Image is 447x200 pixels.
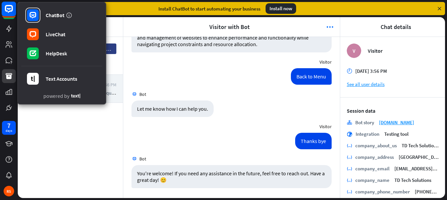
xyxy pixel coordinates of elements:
[355,142,397,149] div: company_about_us
[355,177,389,183] div: company_name
[139,91,146,97] span: Bot
[131,100,214,117] div: Let me know how I can help you.
[368,47,438,54] div: Visitor
[340,17,445,37] header: Chat details
[355,165,389,172] div: company_email
[347,189,352,194] i: variable
[347,178,352,183] i: variable
[356,131,379,137] div: Integration
[347,81,438,87] a: See all user details
[137,170,326,183] p: You're welcome! If you need any assistance in the future, feel free to reach out. Have a great da...
[319,59,332,65] span: Visitor
[347,166,352,171] i: variable
[2,121,16,135] a: 7 days
[158,6,260,12] div: Install ChatBot to start automating your business
[295,133,332,149] div: Thanks bye
[139,156,146,162] span: Bot
[399,154,443,160] span: [GEOGRAPHIC_DATA]
[326,24,333,30] i: more_horiz
[291,68,332,85] div: Back to Menu
[347,155,352,160] i: variable
[347,43,361,58] div: V
[355,119,374,126] div: Bot story
[355,68,387,74] span: [DATE] 3:56 PM
[394,177,431,183] span: TD Tech Solutions
[355,154,394,160] div: company_address
[136,23,322,31] span: Visitor with Bot
[384,131,409,137] span: Testing tool
[347,131,352,137] i: globe
[6,129,12,133] div: days
[319,124,332,129] span: Visitor
[347,120,352,125] i: stories
[7,123,11,129] div: 7
[131,23,332,52] div: TD Tech Solutions specializes in web development, focusing on the design, coding, and management ...
[355,188,410,195] div: company_phone_number
[347,69,352,74] i: time
[347,143,352,148] i: variable
[347,107,438,114] div: Session data
[4,186,14,196] div: RS
[266,3,296,14] div: Install now
[5,3,25,22] button: Open LiveChat chat widget
[379,119,414,126] a: [DOMAIN_NAME]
